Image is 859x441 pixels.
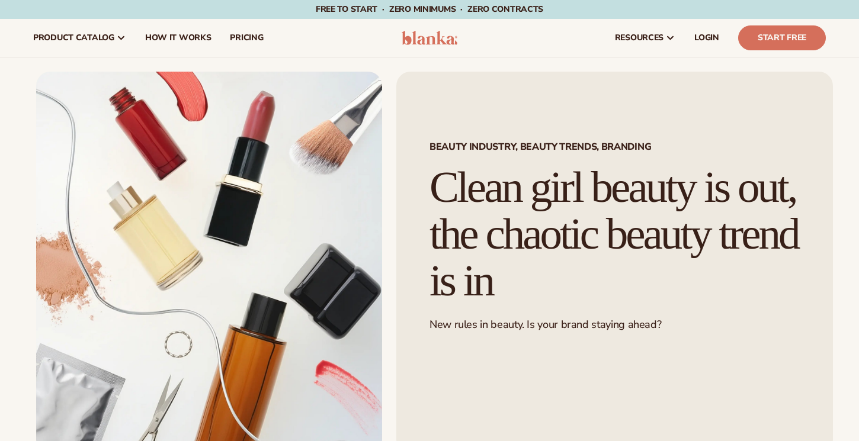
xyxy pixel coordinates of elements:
span: LOGIN [694,33,719,43]
a: pricing [220,19,273,57]
a: LOGIN [685,19,729,57]
span: resources [615,33,664,43]
span: product catalog [33,33,114,43]
a: Start Free [738,25,826,50]
span: Free to start · ZERO minimums · ZERO contracts [316,4,543,15]
img: logo [402,31,458,45]
a: resources [605,19,685,57]
span: beauty industry, Beauty trends, branding [430,142,800,152]
span: pricing [230,33,263,43]
a: product catalog [24,19,136,57]
span: How It Works [145,33,211,43]
span: New rules in beauty. Is your brand staying ahead? [430,317,661,331]
a: How It Works [136,19,221,57]
h1: Clean girl beauty is out, the chaotic beauty trend is in [430,164,800,304]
